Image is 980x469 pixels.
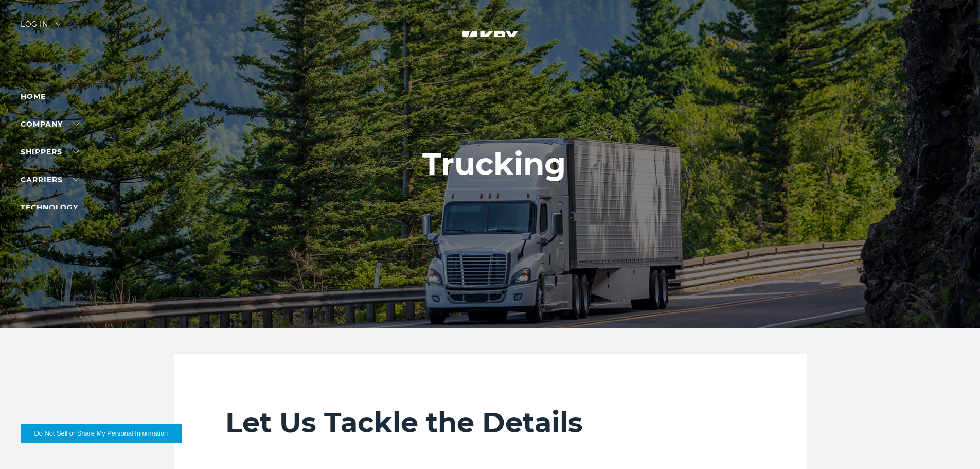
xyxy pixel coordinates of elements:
[452,21,529,66] img: kbx logo
[21,119,79,129] a: Company
[21,203,78,212] a: Technology
[21,92,46,101] a: Home
[225,406,755,440] h2: Let Us Tackle the Details
[21,424,182,443] button: Do Not Sell or Share My Personal Information
[56,23,62,26] img: arrow
[21,175,79,184] a: Carriers
[21,21,62,36] div: Log in
[21,147,79,157] a: SHIPPERS
[422,147,566,182] h1: Trucking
